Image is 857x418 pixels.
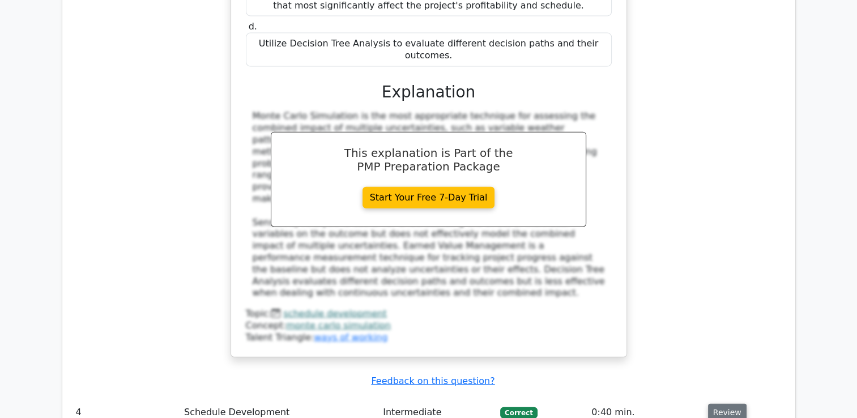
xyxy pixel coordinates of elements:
div: Concept: [246,320,612,332]
span: d. [249,21,257,32]
h3: Explanation [253,83,605,102]
div: Monte Carlo Simulation is the most appropriate technique for assessing the combined impact of mul... [253,110,605,299]
a: Feedback on this question? [371,376,494,386]
a: ways of working [314,332,387,343]
div: Topic: [246,308,612,320]
a: Start Your Free 7-Day Trial [363,187,495,208]
div: Talent Triangle: [246,308,612,343]
a: monte carlo simulation [286,320,391,331]
a: schedule development [283,308,386,319]
div: Utilize Decision Tree Analysis to evaluate different decision paths and their outcomes. [246,33,612,67]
